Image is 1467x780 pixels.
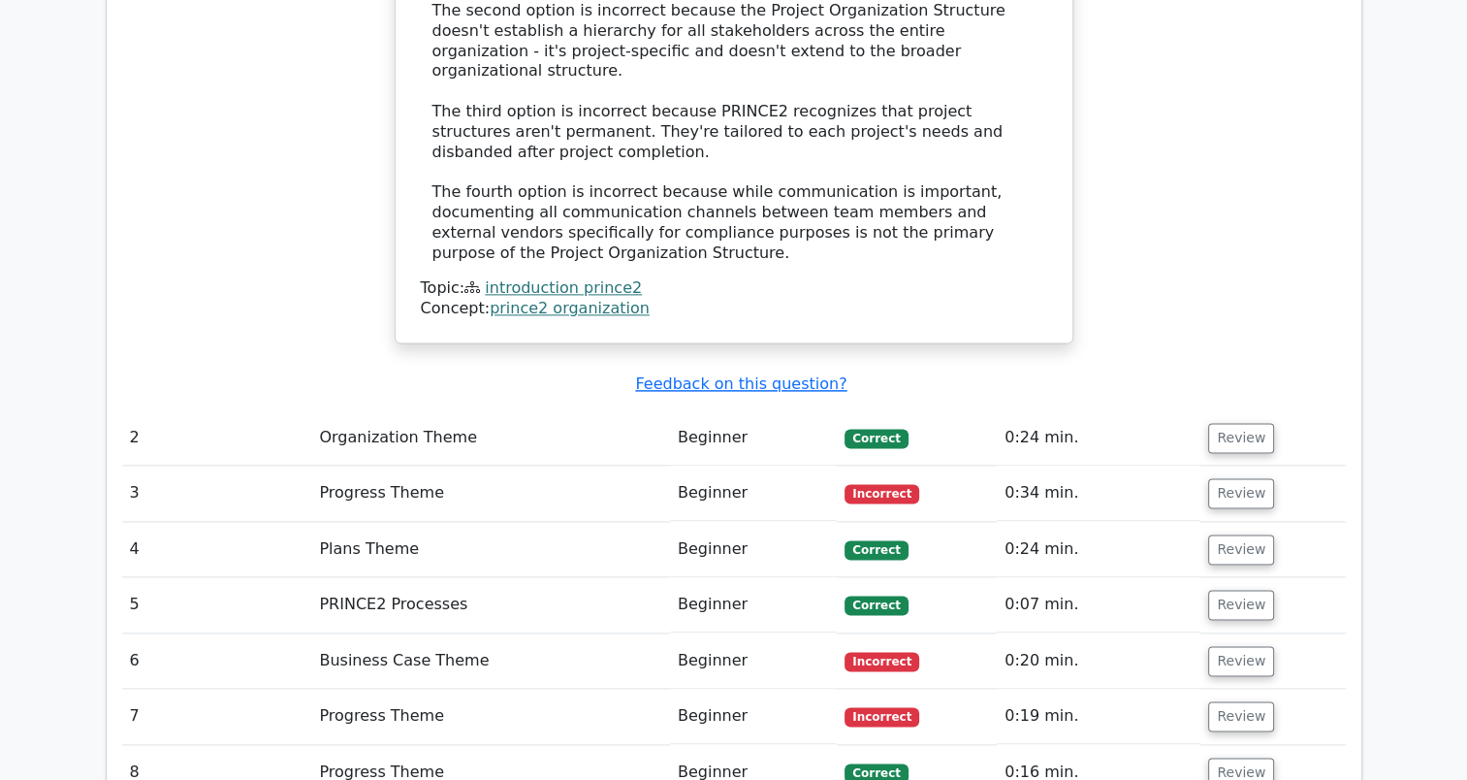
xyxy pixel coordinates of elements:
[1208,535,1274,565] button: Review
[122,689,312,744] td: 7
[845,429,908,448] span: Correct
[670,577,837,633] td: Beginner
[997,410,1200,466] td: 0:24 min.
[122,634,312,689] td: 6
[845,540,908,560] span: Correct
[485,278,642,297] a: introduction prince2
[1208,423,1274,453] button: Review
[670,689,837,744] td: Beginner
[311,466,670,521] td: Progress Theme
[845,484,919,504] span: Incorrect
[1208,590,1274,620] button: Review
[997,577,1200,633] td: 0:07 min.
[1208,478,1274,508] button: Review
[421,278,1047,299] div: Topic:
[997,689,1200,744] td: 0:19 min.
[311,410,670,466] td: Organization Theme
[122,466,312,521] td: 3
[635,374,846,393] a: Feedback on this question?
[311,577,670,633] td: PRINCE2 Processes
[311,689,670,744] td: Progress Theme
[122,577,312,633] td: 5
[122,410,312,466] td: 2
[997,522,1200,577] td: 0:24 min.
[997,466,1200,521] td: 0:34 min.
[670,410,837,466] td: Beginner
[311,522,670,577] td: Plans Theme
[490,299,650,317] a: prince2 organization
[311,634,670,689] td: Business Case Theme
[845,596,908,615] span: Correct
[845,707,919,727] span: Incorrect
[997,634,1200,689] td: 0:20 min.
[421,299,1047,319] div: Concept:
[670,522,837,577] td: Beginner
[670,634,837,689] td: Beginner
[1208,701,1274,731] button: Review
[670,466,837,521] td: Beginner
[122,522,312,577] td: 4
[845,652,919,671] span: Incorrect
[1208,646,1274,676] button: Review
